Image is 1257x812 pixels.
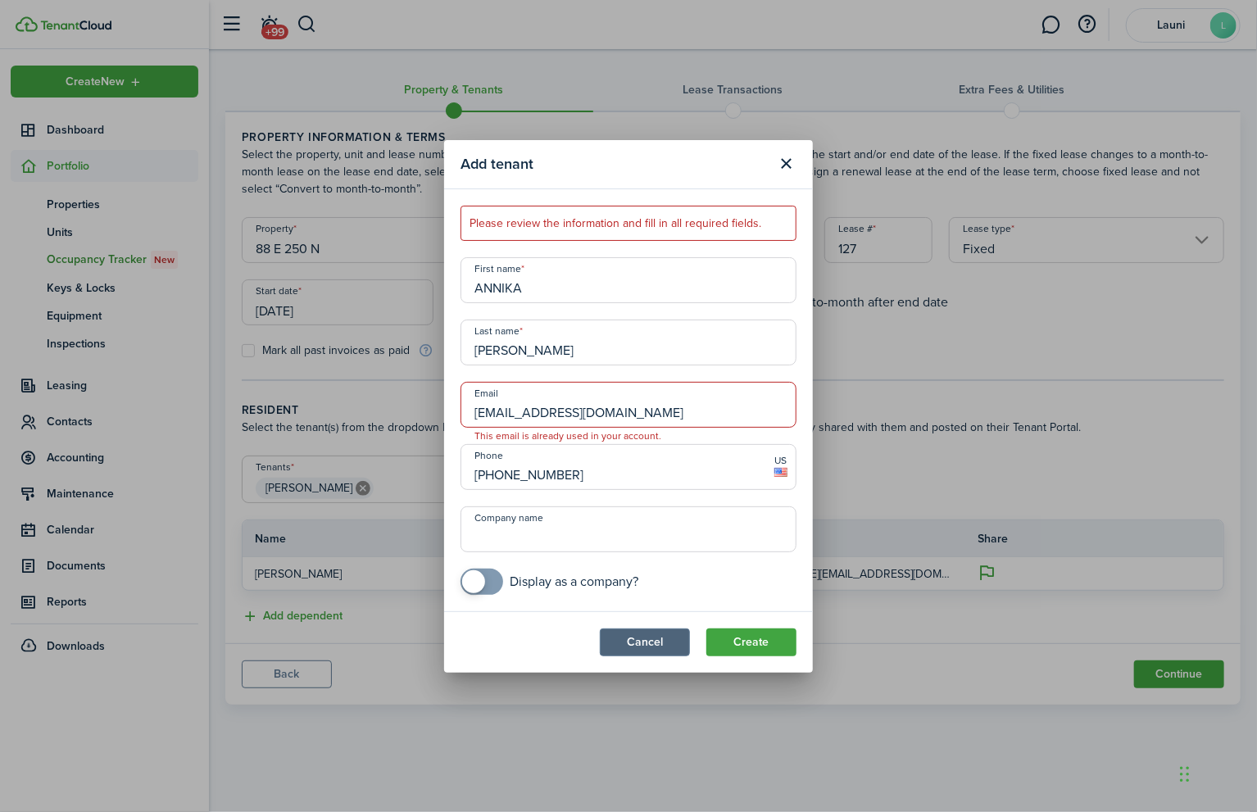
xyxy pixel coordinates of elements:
modal-title: Add tenant [461,148,769,180]
span: This email is already used in your account. [461,428,674,444]
button: Close modal [773,150,801,178]
button: Create [706,628,796,656]
iframe: Chat Widget [1175,733,1257,812]
span: US [774,453,787,468]
error-message: Please review the information and fill in all required fields. [461,206,796,241]
button: Cancel [600,628,690,656]
div: Drag [1180,750,1190,799]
